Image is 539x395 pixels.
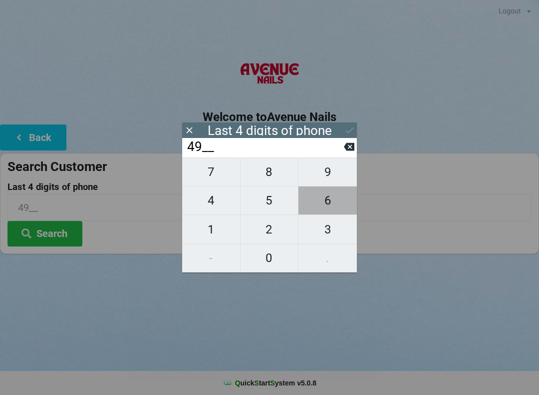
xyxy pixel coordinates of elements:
span: 4 [182,190,240,211]
span: 1 [182,219,240,240]
button: 2 [241,215,299,243]
button: 9 [298,157,357,186]
button: 7 [182,157,241,186]
span: 6 [298,190,357,211]
span: 5 [241,190,298,211]
button: 0 [241,244,299,272]
span: 9 [298,161,357,182]
button: 4 [182,186,241,215]
span: 3 [298,219,357,240]
span: 7 [182,161,240,182]
button: 8 [241,157,299,186]
button: 5 [241,186,299,215]
div: Last 4 digits of phone [208,125,332,135]
button: 1 [182,215,241,243]
span: 0 [241,247,298,268]
span: 8 [241,161,298,182]
button: 3 [298,215,357,243]
button: 6 [298,186,357,215]
span: 2 [241,219,298,240]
